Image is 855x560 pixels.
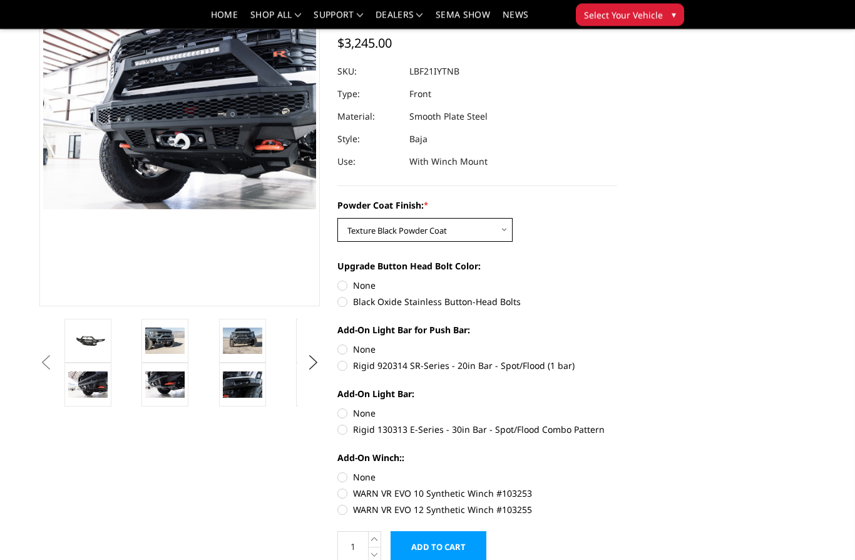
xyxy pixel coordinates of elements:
[584,9,663,22] span: Select Your Vehicle
[337,452,618,465] label: Add-On Winch::
[337,83,400,106] dt: Type:
[337,61,400,83] dt: SKU:
[145,328,185,355] img: 2021-2025 Ford Raptor - Freedom Series - Baja Front Bumper (winch mount)
[337,487,618,500] label: WARN VR EVO 10 Synthetic Winch #103253
[337,296,618,309] label: Black Oxide Stainless Button-Head Bolts
[337,343,618,356] label: None
[337,388,618,401] label: Add-On Light Bar:
[337,423,618,437] label: Rigid 130313 E-Series - 30in Bar - Spot/Flood Combo Pattern
[409,128,427,151] dd: Baja
[314,11,363,29] a: Support
[223,372,262,398] img: 2021-2025 Ford Raptor - Freedom Series - Baja Front Bumper (winch mount)
[304,354,322,373] button: Next
[250,11,301,29] a: shop all
[337,324,618,337] label: Add-On Light Bar for Push Bar:
[68,332,108,350] img: 2021-2025 Ford Raptor - Freedom Series - Baja Front Bumper (winch mount)
[36,354,55,373] button: Previous
[337,260,618,273] label: Upgrade Button Head Bolt Color:
[337,199,618,212] label: Powder Coat Finish:
[337,407,618,420] label: None
[223,328,262,355] img: 2021-2025 Ford Raptor - Freedom Series - Baja Front Bumper (winch mount)
[409,83,431,106] dd: Front
[409,151,488,174] dd: With Winch Mount
[436,11,490,29] a: SEMA Show
[672,8,676,21] span: ▾
[337,128,400,151] dt: Style:
[337,279,618,293] label: None
[145,372,185,398] img: 2021-2025 Ford Raptor - Freedom Series - Baja Front Bumper (winch mount)
[211,11,238,29] a: Home
[337,360,618,373] label: Rigid 920314 SR-Series - 20in Bar - Spot/Flood (1 bar)
[337,151,400,174] dt: Use:
[409,61,459,83] dd: LBF21IYTNB
[337,471,618,484] label: None
[337,504,618,517] label: WARN VR EVO 12 Synthetic Winch #103255
[503,11,528,29] a: News
[337,106,400,128] dt: Material:
[68,372,108,398] img: 2021-2025 Ford Raptor - Freedom Series - Baja Front Bumper (winch mount)
[337,35,392,52] span: $3,245.00
[409,106,488,128] dd: Smooth Plate Steel
[376,11,423,29] a: Dealers
[576,4,684,26] button: Select Your Vehicle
